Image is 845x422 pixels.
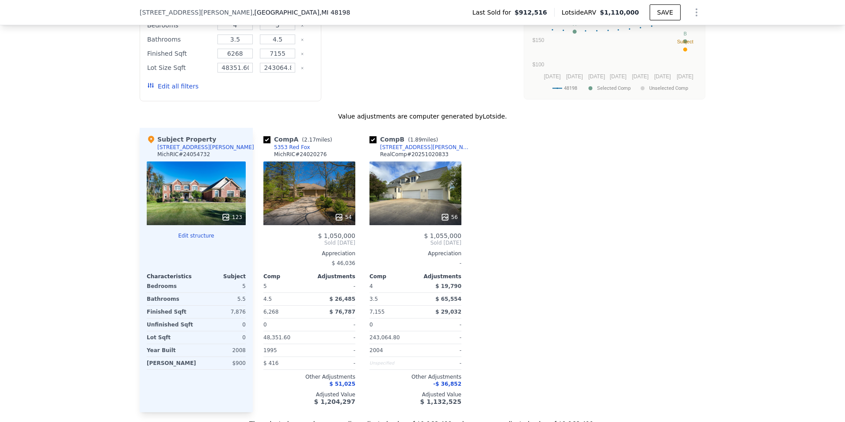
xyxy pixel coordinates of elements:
[200,357,246,369] div: $900
[147,273,196,280] div: Characteristics
[263,360,278,366] span: $ 416
[263,144,310,151] a: 5353 Red Fox
[369,239,461,246] span: Sold [DATE]
[263,391,355,398] div: Adjusted Value
[441,213,458,222] div: 56
[263,309,278,315] span: 6,268
[369,344,414,357] div: 2004
[147,293,194,305] div: Bathrooms
[369,257,461,269] div: -
[140,112,705,121] div: Value adjustments are computer generated by Lotside .
[649,85,688,91] text: Unselected Comp
[369,357,414,369] div: Unspecified
[301,24,304,27] button: Clear
[147,318,194,331] div: Unfinished Sqft
[410,137,422,143] span: 1.89
[404,137,442,143] span: ( miles)
[650,4,681,20] button: SAVE
[301,38,304,42] button: Clear
[263,322,267,328] span: 0
[320,9,350,16] span: , MI 48198
[562,8,600,17] span: Lotside ARV
[688,4,705,21] button: Show Options
[369,309,384,315] span: 7,155
[311,344,355,357] div: -
[533,37,544,43] text: $150
[369,250,461,257] div: Appreciation
[252,8,350,17] span: , [GEOGRAPHIC_DATA]
[221,213,242,222] div: 123
[263,334,290,341] span: 48,351.60
[198,344,246,357] div: 2008
[677,73,693,80] text: [DATE]
[417,331,461,344] div: -
[263,293,308,305] div: 4.5
[369,322,373,328] span: 0
[417,344,461,357] div: -
[301,66,304,70] button: Clear
[684,31,687,36] text: B
[329,309,355,315] span: $ 76,787
[147,331,194,344] div: Lot Sqft
[415,273,461,280] div: Adjustments
[263,273,309,280] div: Comp
[157,151,210,158] div: MichRIC # 24054732
[424,232,461,239] span: $ 1,055,000
[533,61,544,68] text: $100
[198,318,246,331] div: 0
[329,381,355,387] span: $ 51,025
[309,273,355,280] div: Adjustments
[147,33,212,46] div: Bathrooms
[433,381,461,387] span: -$ 36,852
[369,334,400,341] span: 243,064.80
[677,39,693,44] text: Subject
[147,82,198,91] button: Edit all filters
[196,273,246,280] div: Subject
[544,73,561,80] text: [DATE]
[632,73,649,80] text: [DATE]
[369,144,472,151] a: [STREET_ADDRESS][PERSON_NAME]
[198,306,246,318] div: 7,876
[369,273,415,280] div: Comp
[566,73,583,80] text: [DATE]
[654,73,671,80] text: [DATE]
[573,21,577,27] text: A
[301,52,304,56] button: Clear
[147,47,212,60] div: Finished Sqft
[198,293,246,305] div: 5.5
[311,280,355,292] div: -
[369,391,461,398] div: Adjusted Value
[514,8,547,17] span: $912,516
[198,280,246,292] div: 5
[369,283,373,289] span: 4
[274,151,327,158] div: MichRIC # 24020276
[140,8,252,17] span: [STREET_ADDRESS][PERSON_NAME]
[263,344,308,357] div: 1995
[597,85,631,91] text: Selected Comp
[263,250,355,257] div: Appreciation
[263,239,355,246] span: Sold [DATE]
[147,280,194,292] div: Bedrooms
[304,137,316,143] span: 2.17
[610,73,627,80] text: [DATE]
[314,398,355,405] span: $ 1,204,297
[417,318,461,331] div: -
[147,135,216,144] div: Subject Property
[380,144,472,151] div: [STREET_ADDRESS][PERSON_NAME]
[147,61,212,74] div: Lot Size Sqft
[147,232,246,239] button: Edit structure
[369,135,442,144] div: Comp B
[318,232,355,239] span: $ 1,050,000
[329,296,355,302] span: $ 26,485
[369,293,414,305] div: 3.5
[588,73,605,80] text: [DATE]
[311,331,355,344] div: -
[380,151,449,158] div: RealComp # 20251020833
[435,283,461,289] span: $ 19,790
[311,318,355,331] div: -
[263,373,355,380] div: Other Adjustments
[147,344,194,357] div: Year Built
[435,309,461,315] span: $ 29,032
[600,9,639,16] span: $1,110,000
[420,398,461,405] span: $ 1,132,525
